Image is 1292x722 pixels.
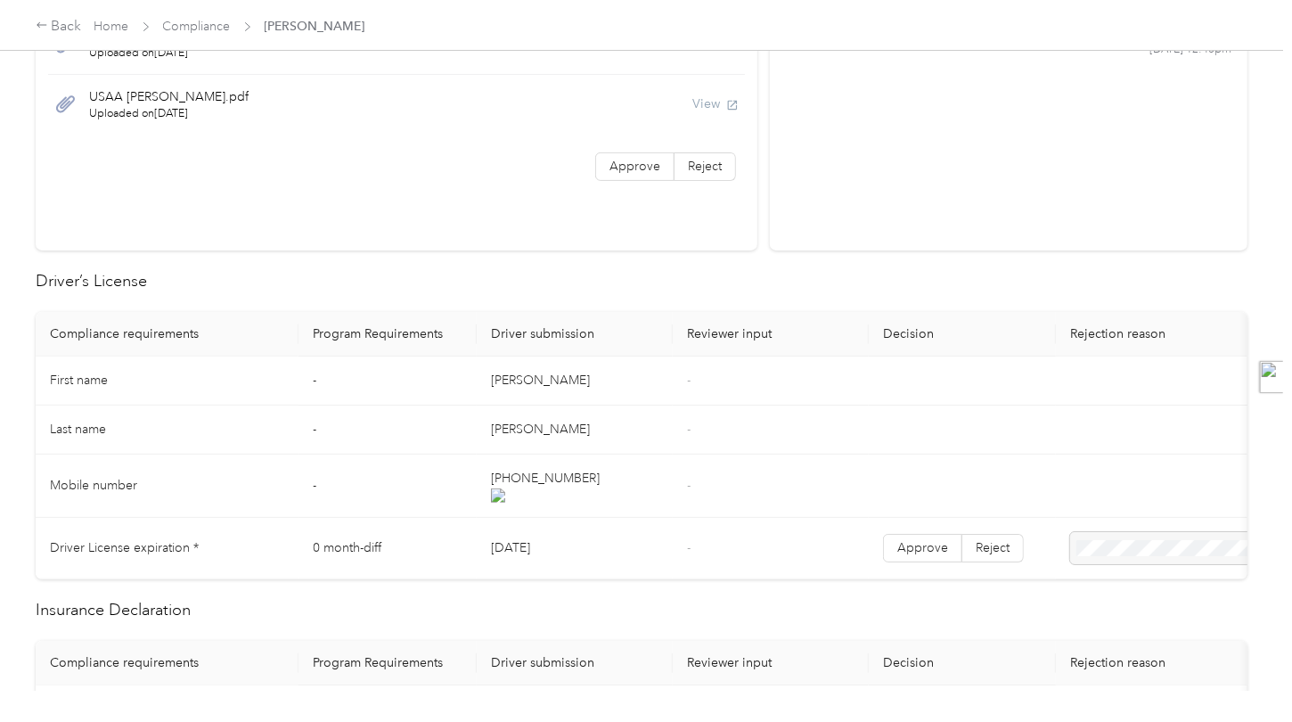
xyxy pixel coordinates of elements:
[265,17,365,36] span: [PERSON_NAME]
[50,422,106,437] span: Last name
[477,312,673,357] th: Driver submission
[609,159,660,174] span: Approve
[687,478,691,493] span: -
[298,518,477,579] td: 0 month-diff
[477,641,673,685] th: Driver submission
[687,540,691,555] span: -
[36,406,298,455] td: Last name
[673,641,869,685] th: Reviewer input
[36,518,298,579] td: Driver License expiration *
[688,159,722,174] span: Reject
[298,455,477,518] td: -
[687,373,691,388] span: -
[477,518,673,579] td: [DATE]
[50,540,199,555] span: Driver License expiration *
[1260,361,1292,393] img: toggle-logo.svg
[477,406,673,455] td: [PERSON_NAME]
[36,598,1247,622] h2: Insurance Declaration
[36,455,298,518] td: Mobile number
[1056,641,1292,685] th: Rejection reason
[477,357,673,406] td: [PERSON_NAME]
[36,641,298,685] th: Compliance requirements
[687,422,691,437] span: -
[869,641,1056,685] th: Decision
[36,357,298,406] td: First name
[897,540,948,555] span: Approve
[298,641,477,685] th: Program Requirements
[36,312,298,357] th: Compliance requirements
[491,471,658,503] span: [PHONE_NUMBER]
[491,488,658,503] img: text-recruit-bubble.png
[94,19,129,34] a: Home
[298,406,477,455] td: -
[976,540,1010,555] span: Reject
[89,87,249,106] span: USAA [PERSON_NAME].pdf
[1192,622,1292,722] iframe: Everlance-gr Chat Button Frame
[163,19,231,34] a: Compliance
[36,16,82,37] div: Back
[298,357,477,406] td: -
[298,312,477,357] th: Program Requirements
[89,45,219,62] span: Uploaded on [DATE]
[869,312,1056,357] th: Decision
[1056,312,1292,357] th: Rejection reason
[673,312,869,357] th: Reviewer input
[50,373,108,388] span: First name
[50,478,137,493] span: Mobile number
[36,269,1247,293] h2: Driver’s License
[89,106,249,122] span: Uploaded on [DATE]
